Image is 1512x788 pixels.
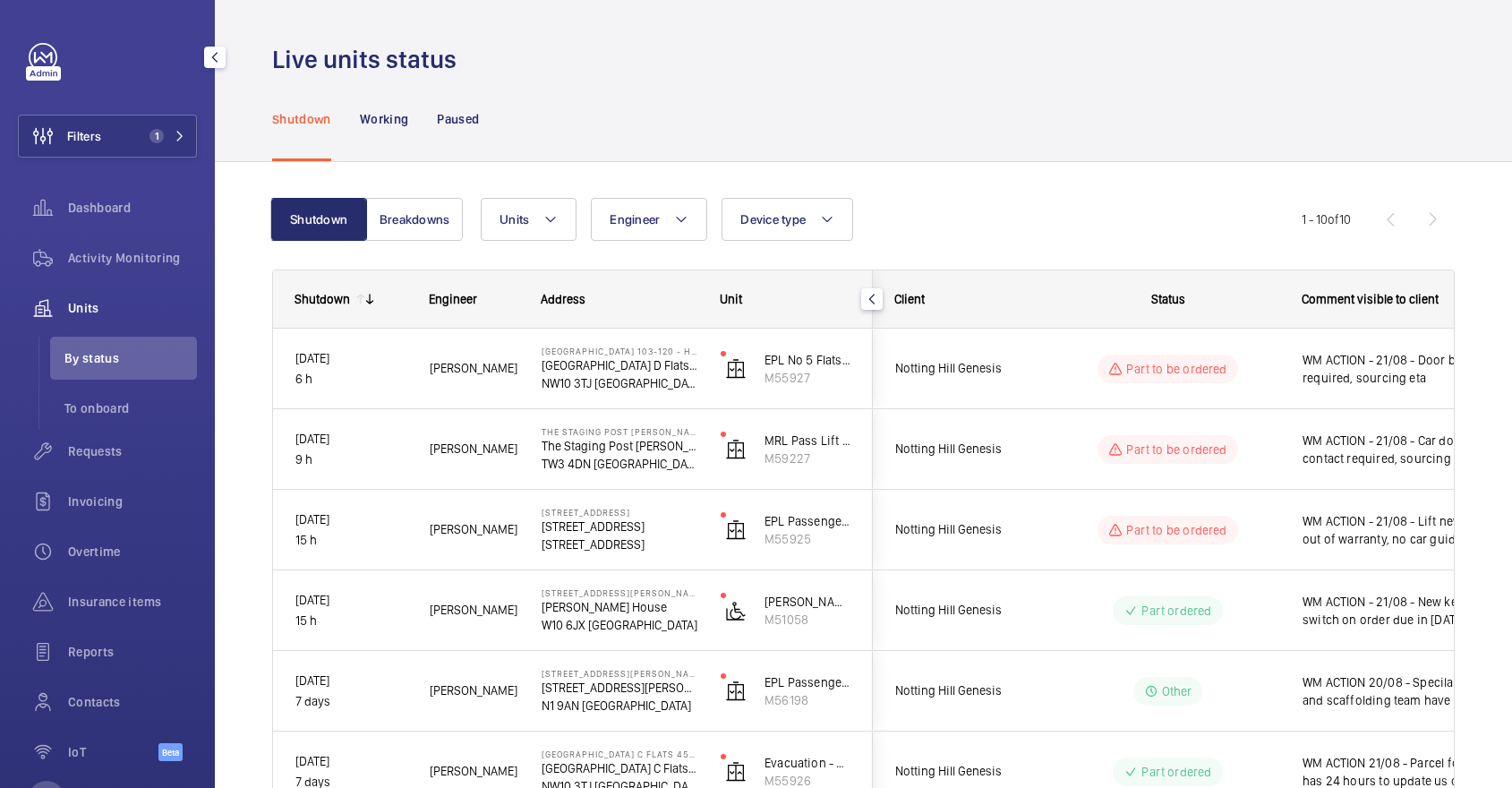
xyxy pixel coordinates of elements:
span: [PERSON_NAME] [430,439,518,459]
div: Press SPACE to select this row. [273,490,873,570]
p: [DATE] [295,671,406,691]
span: Engineer [610,212,660,227]
p: [STREET_ADDRESS] [542,518,697,535]
span: Comment visible to client [1302,292,1439,306]
span: Contacts [68,693,197,711]
p: 6 h [295,369,406,390]
p: Working [360,110,408,128]
p: Part ordered [1141,602,1211,620]
button: Device type [722,198,853,241]
span: To onboard [64,399,197,417]
p: M51058 [765,611,850,629]
img: elevator.svg [725,358,747,380]
span: Reports [68,643,197,661]
p: TW3 4DN [GEOGRAPHIC_DATA] [542,455,697,473]
span: Notting Hill Genesis [895,761,1033,782]
p: Part ordered [1141,763,1211,781]
img: platform_lift.svg [725,600,747,621]
p: [STREET_ADDRESS][PERSON_NAME] [542,587,697,598]
span: Address [541,292,585,306]
button: Filters1 [18,115,197,158]
button: Units [481,198,577,241]
p: N1 9AN [GEOGRAPHIC_DATA] [542,697,697,715]
div: Press SPACE to select this row. [273,570,873,651]
img: elevator.svg [725,681,747,702]
span: Client [894,292,925,306]
p: 9 h [295,450,406,470]
span: Notting Hill Genesis [895,681,1033,701]
p: M55927 [765,369,850,387]
span: By status [64,349,197,367]
p: NW10 3TJ [GEOGRAPHIC_DATA] [542,374,697,392]
img: elevator.svg [725,519,747,541]
span: Filters [67,127,101,145]
p: Evacuation - EPL No 4 Flats 45-101 R/h [765,754,850,772]
p: 15 h [295,530,406,551]
p: [PERSON_NAME] Platform Lift [765,593,850,611]
div: Shutdown [295,292,350,306]
span: of [1328,212,1339,227]
p: W10 6JX [GEOGRAPHIC_DATA] [542,616,697,634]
p: [DATE] [295,510,406,530]
span: Device type [740,212,806,227]
p: M56198 [765,691,850,709]
span: WM ACTION - 21/08 - Car door contact required, sourcing eta [1303,432,1488,467]
p: EPL No 5 Flats 103-120 Blk D [765,351,850,369]
p: Part to be ordered [1126,360,1226,378]
button: Shutdown [270,198,367,241]
span: Status [1151,292,1185,306]
img: elevator.svg [725,439,747,460]
span: Insurance items [68,593,197,611]
span: Activity Monitoring [68,249,197,267]
span: Units [500,212,529,227]
span: Notting Hill Genesis [895,600,1033,621]
p: [DATE] [295,429,406,450]
span: Beta [158,743,183,761]
span: Notting Hill Genesis [895,358,1033,379]
p: [DATE] [295,348,406,369]
span: Engineer [429,292,477,306]
p: The Staging Post [PERSON_NAME] Court [542,426,697,437]
span: Notting Hill Genesis [895,519,1033,540]
p: The Staging Post [PERSON_NAME] Court [542,437,697,455]
p: [DATE] [295,590,406,611]
button: Engineer [591,198,707,241]
span: Overtime [68,543,197,561]
p: Part to be ordered [1126,441,1226,458]
span: WM ACTION - 21/08 - New key switch on order due in [DATE] [1303,593,1488,629]
p: [STREET_ADDRESS][PERSON_NAME] [542,679,697,697]
p: EPL Passenger Lift [765,673,850,691]
p: [GEOGRAPHIC_DATA] D Flats 103-120 [542,356,697,374]
h1: Live units status [272,43,467,76]
span: WM ACTION - 21/08 - Door belt required, sourcing eta [1303,351,1488,387]
p: M59227 [765,450,850,467]
div: Press SPACE to select this row. [273,409,873,490]
p: [GEOGRAPHIC_DATA] C Flats 45-101 - High Risk Building [542,749,697,759]
span: 1 [149,129,164,143]
p: MRL Pass Lift [PERSON_NAME] [765,432,850,450]
span: [PERSON_NAME] [430,358,518,379]
p: [STREET_ADDRESS] [542,535,697,553]
span: Requests [68,442,197,460]
p: [STREET_ADDRESS] [542,507,697,518]
div: Unit [720,292,851,306]
p: 7 days [295,691,406,712]
button: Breakdowns [366,198,463,241]
span: IoT [68,743,158,761]
p: [STREET_ADDRESS][PERSON_NAME] [542,668,697,679]
span: [PERSON_NAME] [430,681,518,701]
span: Dashboard [68,199,197,217]
span: Invoicing [68,492,197,510]
p: EPL Passenger Lift [765,512,850,530]
p: [GEOGRAPHIC_DATA] C Flats 45-101 [542,759,697,777]
p: Paused [437,110,479,128]
span: Notting Hill Genesis [895,439,1033,459]
p: [DATE] [295,751,406,772]
span: WM ACTION 20/08 - Specilaist and scaffolding team have been contacted. [GEOGRAPHIC_DATA] 18/08 - ... [1303,673,1488,709]
span: WM ACTION - 21/08 - Lift newly out of warranty, no car guide shoes. Sourcing parts [1303,512,1488,548]
span: [PERSON_NAME] [430,761,518,782]
span: 1 - 10 10 [1302,213,1351,226]
div: Press SPACE to select this row. [273,329,873,409]
p: [GEOGRAPHIC_DATA] 103-120 - High Risk Building [542,346,697,356]
p: Part to be ordered [1126,521,1226,539]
